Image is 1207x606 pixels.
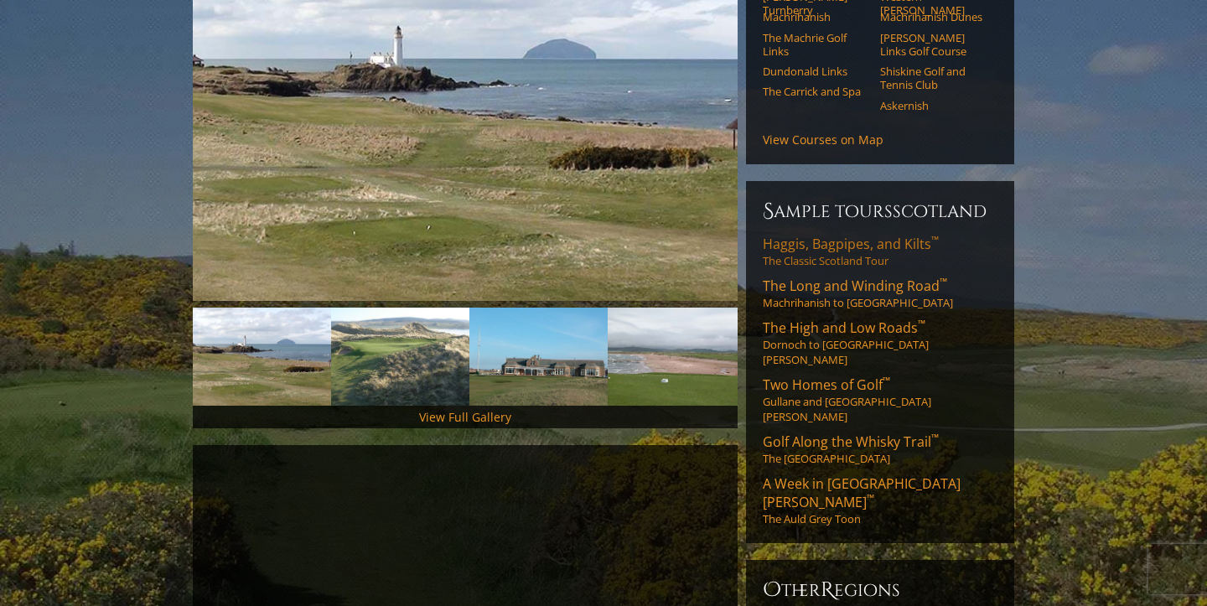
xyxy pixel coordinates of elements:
span: Two Homes of Golf [763,376,890,394]
sup: ™ [918,317,925,331]
a: Machrihanish [763,10,869,23]
a: The Carrick and Spa [763,85,869,98]
h6: ther egions [763,577,997,603]
sup: ™ [883,374,890,388]
span: R [821,577,834,603]
a: Shiskine Golf and Tennis Club [880,65,987,92]
a: Golf Along the Whisky Trail™The [GEOGRAPHIC_DATA] [763,432,997,466]
a: View Full Gallery [419,409,511,425]
a: A Week in [GEOGRAPHIC_DATA][PERSON_NAME]™The Auld Grey Toon [763,474,997,526]
span: Golf Along the Whisky Trail [763,432,939,451]
sup: ™ [931,431,939,445]
sup: ™ [940,275,947,289]
a: [PERSON_NAME] Links Golf Course [880,31,987,59]
h6: Sample ToursScotland [763,198,997,225]
span: The High and Low Roads [763,319,925,337]
a: Two Homes of Golf™Gullane and [GEOGRAPHIC_DATA][PERSON_NAME] [763,376,997,424]
a: The High and Low Roads™Dornoch to [GEOGRAPHIC_DATA][PERSON_NAME] [763,319,997,367]
a: The Long and Winding Road™Machrihanish to [GEOGRAPHIC_DATA] [763,277,997,310]
a: View Courses on Map [763,132,883,148]
a: Machrihanish Dunes [880,10,987,23]
span: O [763,577,781,603]
sup: ™ [931,233,939,247]
a: Haggis, Bagpipes, and Kilts™The Classic Scotland Tour [763,235,997,268]
span: A Week in [GEOGRAPHIC_DATA][PERSON_NAME] [763,474,961,511]
span: The Long and Winding Road [763,277,947,295]
a: Askernish [880,99,987,112]
a: Dundonald Links [763,65,869,78]
a: The Machrie Golf Links [763,31,869,59]
span: Haggis, Bagpipes, and Kilts [763,235,939,253]
sup: ™ [867,491,874,505]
